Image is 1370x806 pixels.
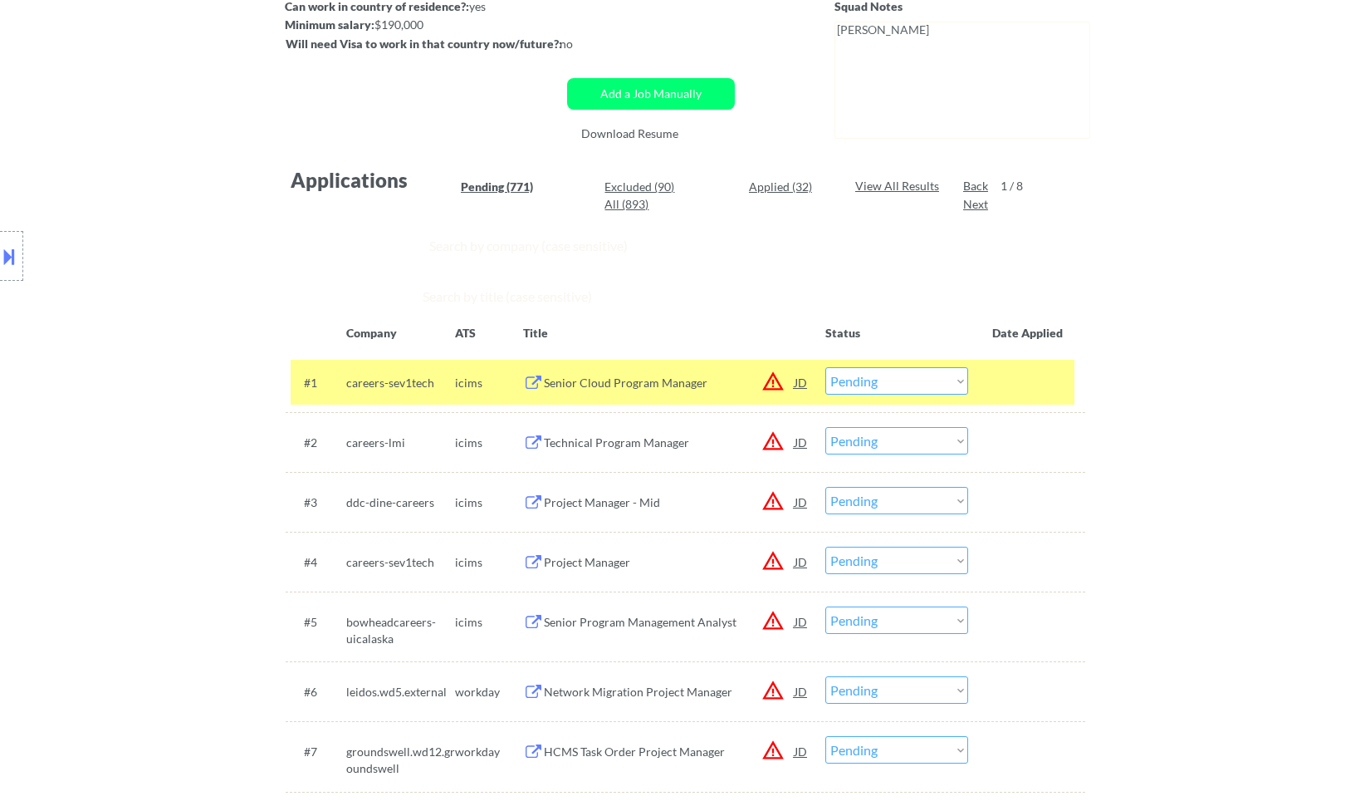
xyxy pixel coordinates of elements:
div: leidos.wd5.external [346,684,455,700]
div: JD [793,367,810,397]
div: Company [346,325,455,342]
div: $190,000 [285,17,561,33]
div: groundswell.wd12.groundswell [346,744,455,776]
div: careers-sev1tech [346,554,455,571]
div: Next [963,196,990,213]
div: JD [793,547,810,577]
div: Date Applied [992,325,1065,342]
div: #4 [304,554,333,571]
button: Add a Job Manually [567,78,735,110]
div: #5 [304,614,333,631]
div: bowheadcareers-uicalaska [346,614,455,646]
div: Senior Program Management Analyst [544,614,795,631]
div: #6 [304,684,333,700]
div: Senior Cloud Program Manager [544,375,795,391]
div: View All Results [855,178,944,194]
div: JD [793,427,810,457]
div: Back [963,178,990,194]
div: no [560,36,607,52]
div: #2 [304,435,333,451]
button: warning_amber [761,549,785,573]
input: Search by title (case sensitive) [413,276,808,316]
div: workday [455,744,523,760]
button: warning_amber [761,739,785,762]
button: warning_amber [761,430,785,453]
div: 1 / 8 [1001,178,1039,194]
button: warning_amber [761,609,785,632]
div: Pending (771) [461,179,544,195]
button: warning_amber [761,370,785,393]
div: icims [455,614,523,631]
div: icims [455,494,523,511]
div: #7 [304,744,333,760]
div: #3 [304,494,333,511]
div: Technical Program Manager [544,435,795,451]
div: Network Migration Project Manager [544,684,795,700]
div: JD [793,676,810,706]
button: Download Resume [569,115,692,152]
div: #1 [304,375,333,391]
input: Search by company (case sensitive) [420,225,794,265]
div: ddc-dine-careers [346,494,455,511]
div: ATS [455,325,523,342]
div: workday [455,684,523,700]
div: Applications [291,170,455,190]
div: Project Manager [544,554,795,571]
strong: Will need Visa to work in that country now/future?: [286,37,562,51]
div: Project Manager - Mid [544,494,795,511]
div: Applied (32) [749,179,832,195]
strong: Minimum salary: [285,17,374,32]
div: icims [455,435,523,451]
div: JD [793,607,810,636]
div: icims [455,375,523,391]
button: warning_amber [761,489,785,513]
div: careers-lmi [346,435,455,451]
div: JD [793,487,810,517]
div: HCMS Task Order Project Manager [544,744,795,760]
div: icims [455,554,523,571]
div: Title [523,325,810,342]
div: All (893) [604,196,687,213]
div: careers-sev1tech [346,375,455,391]
div: Status [825,317,968,347]
div: JD [793,736,810,766]
button: warning_amber [761,679,785,702]
div: Excluded (90) [604,179,687,195]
